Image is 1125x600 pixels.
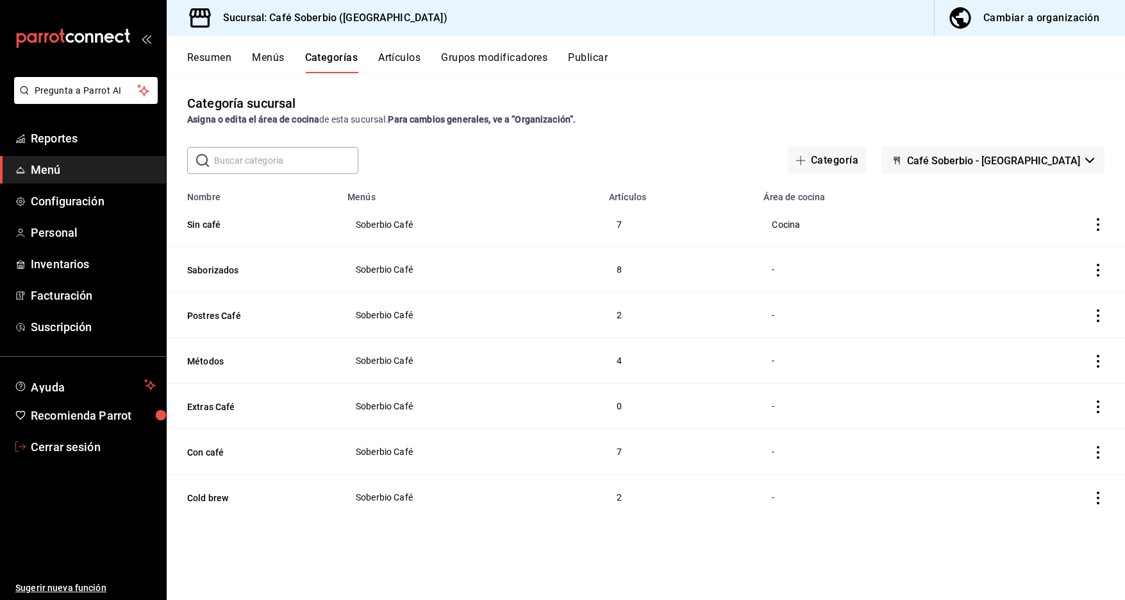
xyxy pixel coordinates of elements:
[187,492,315,504] button: Cold brew
[187,94,296,113] div: Categoría sucursal
[601,293,756,338] td: 2
[1092,218,1104,231] button: actions
[214,148,358,173] input: Buscar categoría
[356,265,585,274] span: Soberbio Café
[1092,400,1104,413] button: actions
[771,354,966,368] div: -
[356,311,585,320] span: Soberbio Café
[356,447,585,456] span: Soberbio Café
[213,10,447,26] h3: Sucursal: Café Soberbio ([GEOGRAPHIC_DATA])
[187,51,1125,73] div: navigation tabs
[141,33,151,44] button: open_drawer_menu
[187,113,1104,126] div: de esta sucursal.
[31,407,156,424] span: Recomienda Parrot
[31,224,156,241] span: Personal
[252,51,284,73] button: Menús
[187,114,319,124] strong: Asigna o edita el área de cocina
[187,51,231,73] button: Resumen
[388,114,576,124] strong: Para cambios generales, ve a “Organización”.
[356,493,585,502] span: Soberbio Café
[771,262,966,277] div: -
[788,147,866,174] button: Categoría
[356,356,585,365] span: Soberbio Café
[9,93,158,107] a: Pregunta a Parrot AI
[983,9,1099,27] div: Cambiar a organización
[441,51,547,73] button: Grupos modificadores
[771,490,966,504] div: -
[31,287,156,304] span: Facturación
[15,581,156,595] span: Sugerir nueva función
[601,475,756,520] td: 2
[601,429,756,475] td: 7
[771,399,966,413] div: -
[771,445,966,459] div: -
[1092,492,1104,504] button: actions
[601,184,756,202] th: Artículos
[1092,309,1104,322] button: actions
[187,446,315,459] button: Con café
[601,338,756,384] td: 4
[881,147,1104,174] button: Café Soberbio - [GEOGRAPHIC_DATA]
[31,438,156,456] span: Cerrar sesión
[31,130,156,147] span: Reportes
[756,184,981,202] th: Área de cocina
[14,77,158,104] button: Pregunta a Parrot AI
[31,193,156,210] span: Configuración
[772,220,965,229] span: Cocina
[187,355,315,368] button: Métodos
[568,51,608,73] button: Publicar
[1092,264,1104,277] button: actions
[187,309,315,322] button: Postres Café
[340,184,601,202] th: Menús
[601,202,756,247] td: 7
[771,308,966,322] div: -
[601,247,756,293] td: 8
[167,184,340,202] th: Nombre
[187,264,315,277] button: Saborizados
[187,218,315,231] button: Sin café
[907,155,1080,167] span: Café Soberbio - [GEOGRAPHIC_DATA]
[356,220,585,229] span: Soberbio Café
[187,400,315,413] button: Extras Café
[31,377,139,393] span: Ayuda
[31,255,156,273] span: Inventarios
[1092,355,1104,368] button: actions
[601,384,756,429] td: 0
[167,184,1125,520] table: categoriesTable
[1092,446,1104,459] button: actions
[378,51,421,73] button: Artículos
[356,402,585,411] span: Soberbio Café
[305,51,358,73] button: Categorías
[35,84,138,98] span: Pregunta a Parrot AI
[31,318,156,336] span: Suscripción
[31,161,156,178] span: Menú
